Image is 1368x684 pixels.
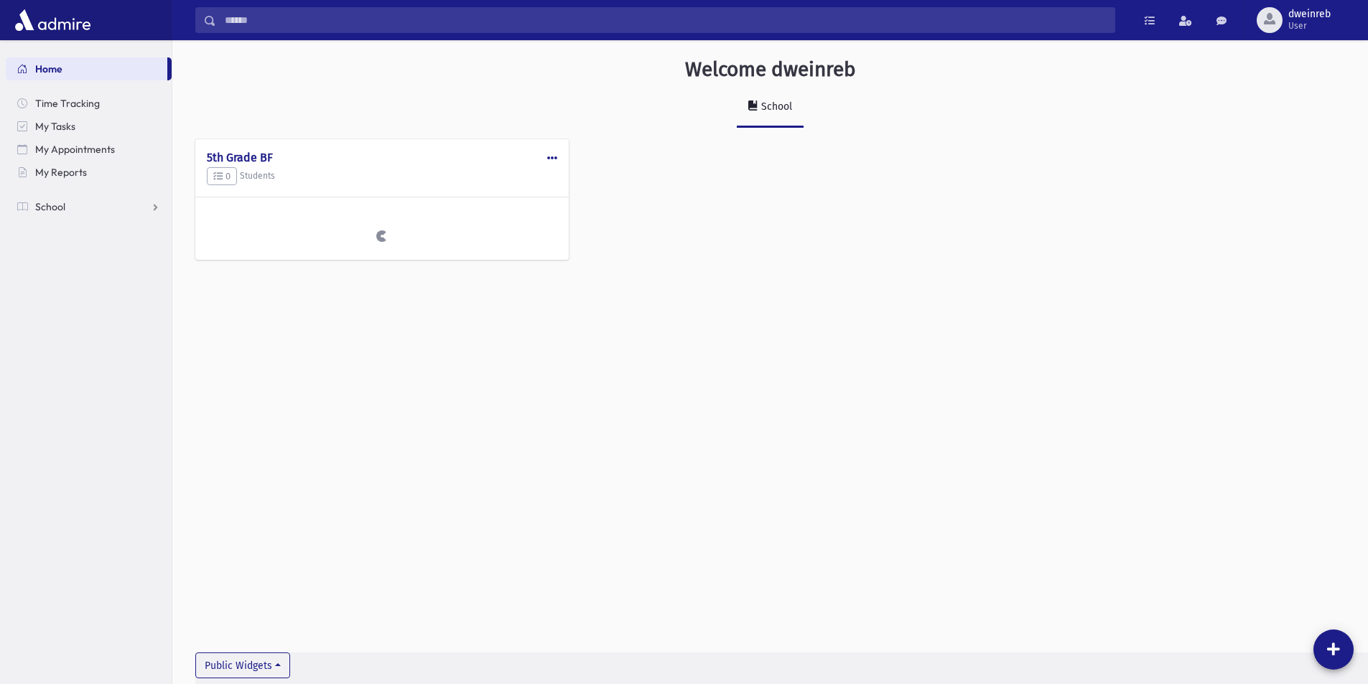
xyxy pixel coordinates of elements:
[35,166,87,179] span: My Reports
[207,167,557,186] h5: Students
[35,62,62,75] span: Home
[6,92,172,115] a: Time Tracking
[6,161,172,184] a: My Reports
[685,57,856,82] h3: Welcome dweinreb
[35,143,115,156] span: My Appointments
[1288,9,1331,20] span: dweinreb
[6,138,172,161] a: My Appointments
[207,151,557,164] h4: 5th Grade BF
[6,115,172,138] a: My Tasks
[6,195,172,218] a: School
[35,120,75,133] span: My Tasks
[35,97,100,110] span: Time Tracking
[35,200,65,213] span: School
[216,7,1115,33] input: Search
[737,88,804,128] a: School
[758,100,792,113] div: School
[11,6,94,34] img: AdmirePro
[207,167,237,186] button: 0
[213,171,231,182] span: 0
[1288,20,1331,32] span: User
[6,57,167,80] a: Home
[195,652,290,678] button: Public Widgets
